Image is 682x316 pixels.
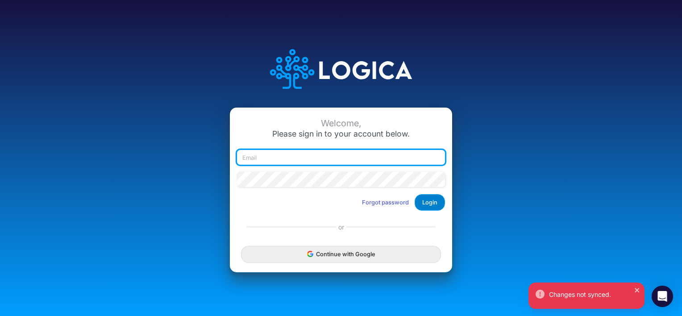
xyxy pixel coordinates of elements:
button: Login [415,194,445,211]
span: Please sign in to your account below. [272,129,410,138]
button: Forgot password [356,195,415,210]
button: Continue with Google [241,246,441,262]
input: Email [237,150,445,165]
div: Welcome, [237,118,445,129]
button: close [634,285,640,294]
div: Open Intercom Messenger [652,286,673,307]
div: Changes not synced. [549,290,637,299]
